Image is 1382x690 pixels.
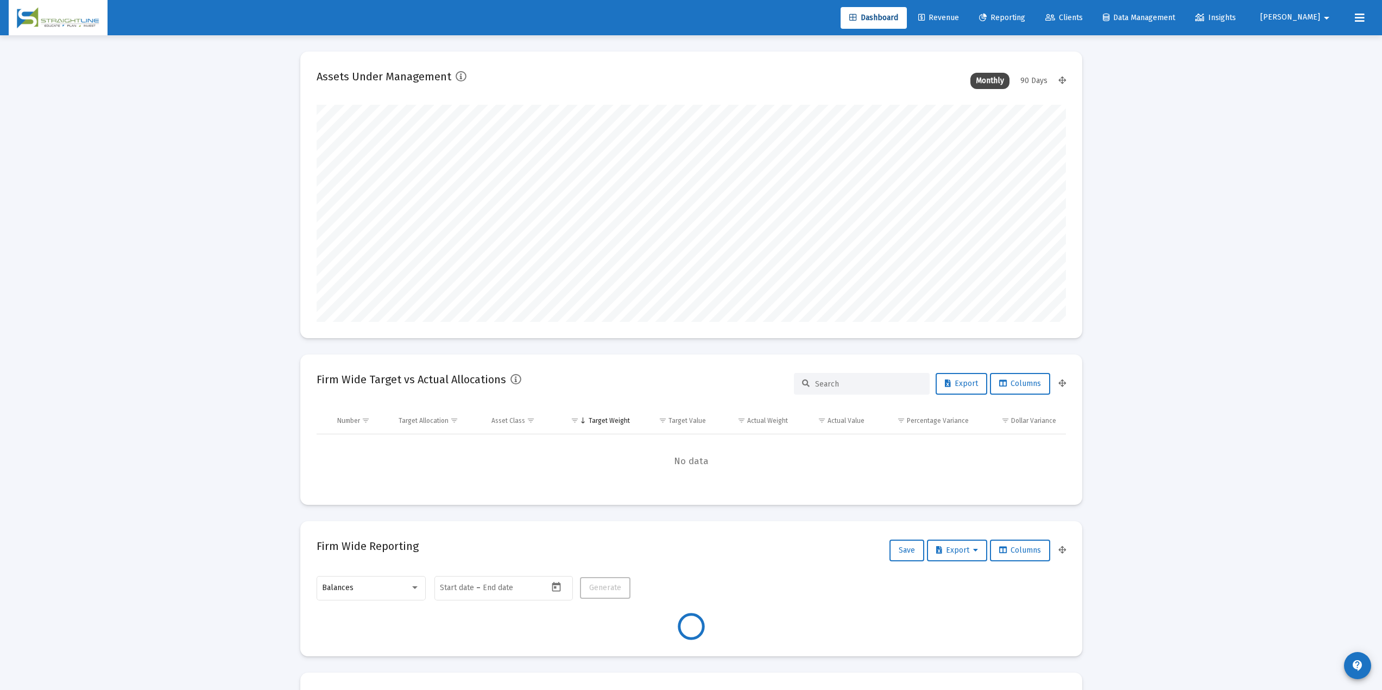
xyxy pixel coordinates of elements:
[337,416,360,425] div: Number
[450,416,458,425] span: Show filter options for column 'Target Allocation'
[936,373,987,395] button: Export
[317,537,419,555] h2: Firm Wide Reporting
[1045,13,1083,22] span: Clients
[391,408,484,434] td: Column Target Allocation
[527,416,535,425] span: Show filter options for column 'Asset Class'
[399,416,449,425] div: Target Allocation
[918,13,959,22] span: Revenue
[476,584,481,592] span: –
[317,371,506,388] h2: Firm Wide Target vs Actual Allocations
[317,68,451,85] h2: Assets Under Management
[1187,7,1245,29] a: Insights
[907,416,969,425] div: Percentage Variance
[580,577,630,599] button: Generate
[1195,13,1236,22] span: Insights
[818,416,826,425] span: Show filter options for column 'Actual Value'
[1320,7,1333,29] mat-icon: arrow_drop_down
[936,546,978,555] span: Export
[889,540,924,561] button: Save
[1260,13,1320,22] span: [PERSON_NAME]
[556,408,638,434] td: Column Target Weight
[17,7,99,29] img: Dashboard
[990,373,1050,395] button: Columns
[1037,7,1091,29] a: Clients
[548,579,564,595] button: Open calendar
[999,546,1041,555] span: Columns
[638,408,714,434] td: Column Target Value
[330,408,392,434] td: Column Number
[828,416,864,425] div: Actual Value
[990,540,1050,561] button: Columns
[362,416,370,425] span: Show filter options for column 'Number'
[1103,13,1175,22] span: Data Management
[945,379,978,388] span: Export
[659,416,667,425] span: Show filter options for column 'Target Value'
[1247,7,1346,28] button: [PERSON_NAME]
[1094,7,1184,29] a: Data Management
[714,408,795,434] td: Column Actual Weight
[979,13,1025,22] span: Reporting
[897,416,905,425] span: Show filter options for column 'Percentage Variance'
[589,416,630,425] div: Target Weight
[571,416,579,425] span: Show filter options for column 'Target Weight'
[668,416,706,425] div: Target Value
[970,73,1009,89] div: Monthly
[849,13,898,22] span: Dashboard
[1351,659,1364,672] mat-icon: contact_support
[483,584,535,592] input: End date
[491,416,525,425] div: Asset Class
[589,583,621,592] span: Generate
[440,584,474,592] input: Start date
[747,416,788,425] div: Actual Weight
[841,7,907,29] a: Dashboard
[317,408,1066,489] div: Data grid
[1011,416,1056,425] div: Dollar Variance
[1015,73,1053,89] div: 90 Days
[815,379,922,389] input: Search
[910,7,968,29] a: Revenue
[899,546,915,555] span: Save
[872,408,976,434] td: Column Percentage Variance
[976,408,1065,434] td: Column Dollar Variance
[737,416,746,425] span: Show filter options for column 'Actual Weight'
[1001,416,1009,425] span: Show filter options for column 'Dollar Variance'
[796,408,872,434] td: Column Actual Value
[484,408,556,434] td: Column Asset Class
[999,379,1041,388] span: Columns
[927,540,987,561] button: Export
[970,7,1034,29] a: Reporting
[322,583,354,592] span: Balances
[317,455,1066,467] span: No data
